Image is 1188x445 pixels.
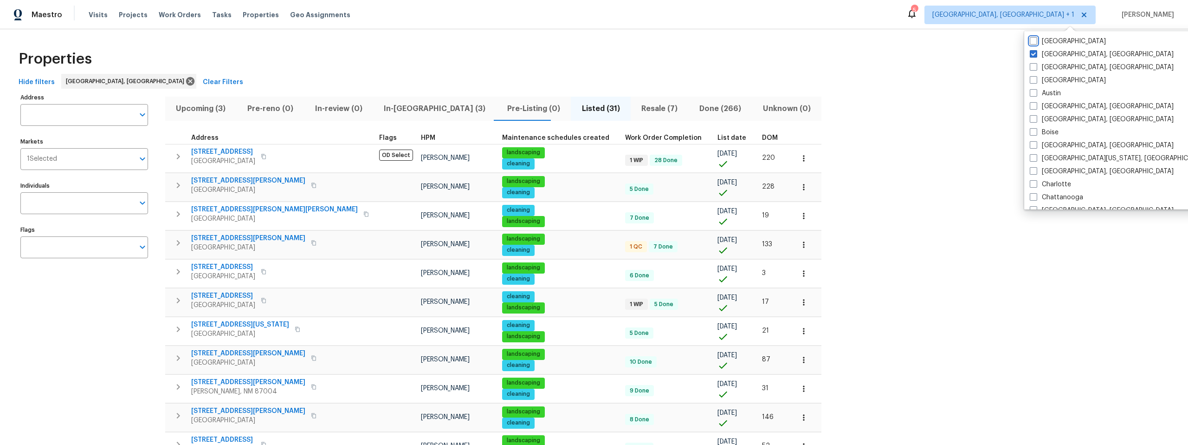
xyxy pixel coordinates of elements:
label: [GEOGRAPHIC_DATA], [GEOGRAPHIC_DATA] [1030,102,1174,111]
span: [GEOGRAPHIC_DATA] [191,358,305,367]
label: Markets [20,139,148,144]
span: cleaning [503,419,534,427]
span: landscaping [503,149,544,157]
span: 28 Done [651,157,681,164]
span: [PERSON_NAME] [421,356,470,363]
span: [PERSON_NAME] [421,212,470,219]
span: 21 [762,327,769,334]
span: [DATE] [717,151,737,157]
span: 133 [762,241,772,248]
label: [GEOGRAPHIC_DATA], [GEOGRAPHIC_DATA] [1030,115,1174,124]
label: Charlotte [1030,180,1071,189]
span: [PERSON_NAME] [421,385,470,392]
span: cleaning [503,160,534,168]
button: Clear Filters [199,74,247,91]
span: [DATE] [717,438,737,445]
span: Unknown (0) [757,102,816,115]
span: [STREET_ADDRESS][PERSON_NAME] [191,176,305,185]
span: [STREET_ADDRESS][PERSON_NAME] [191,406,305,416]
span: landscaping [503,350,544,358]
span: In-[GEOGRAPHIC_DATA] (3) [379,102,491,115]
span: cleaning [503,390,534,398]
span: [PERSON_NAME] [421,155,470,161]
span: 9 Done [626,387,653,395]
span: 6 Done [626,272,653,280]
label: Boise [1030,128,1059,137]
span: Maestro [32,10,62,20]
span: landscaping [503,437,544,445]
span: 17 [762,299,769,305]
span: Upcoming (3) [171,102,231,115]
span: landscaping [503,379,544,387]
span: 220 [762,155,775,161]
span: 8 Done [626,416,653,424]
span: cleaning [503,206,534,214]
button: Open [136,241,149,254]
span: [GEOGRAPHIC_DATA] [191,272,255,281]
span: 7 Done [626,214,653,222]
span: List date [717,135,746,141]
span: Properties [243,10,279,20]
label: [GEOGRAPHIC_DATA], [GEOGRAPHIC_DATA] [1030,63,1174,72]
span: HPM [421,135,435,141]
span: landscaping [503,177,544,185]
span: 10 Done [626,358,656,366]
span: Resale (7) [636,102,683,115]
span: landscaping [503,333,544,340]
span: [GEOGRAPHIC_DATA] [191,329,289,339]
span: landscaping [503,217,544,225]
span: cleaning [503,189,534,196]
span: [STREET_ADDRESS] [191,291,255,301]
span: [PERSON_NAME] [421,299,470,305]
span: Geo Assignments [290,10,350,20]
span: landscaping [503,264,544,272]
label: [GEOGRAPHIC_DATA], [GEOGRAPHIC_DATA] [1030,206,1174,215]
span: 7 Done [650,243,677,251]
span: 1 QC [626,243,646,251]
span: 5 Done [626,329,652,337]
span: landscaping [503,235,544,243]
span: [STREET_ADDRESS] [191,262,255,272]
span: [GEOGRAPHIC_DATA], [GEOGRAPHIC_DATA] + 1 [932,10,1074,20]
label: Flags [20,227,148,233]
span: [DATE] [717,381,737,387]
span: [PERSON_NAME] [421,241,470,248]
span: Hide filters [19,77,55,88]
span: [STREET_ADDRESS][PERSON_NAME] [191,378,305,387]
span: [STREET_ADDRESS][US_STATE] [191,320,289,329]
span: 1 WIP [626,157,647,164]
span: Flags [379,135,397,141]
span: [PERSON_NAME] [421,327,470,334]
span: OD Select [379,150,413,161]
label: Chattanooga [1030,193,1083,202]
span: [GEOGRAPHIC_DATA] [191,416,305,425]
span: Clear Filters [203,77,243,88]
span: Properties [19,54,92,64]
label: [GEOGRAPHIC_DATA], [GEOGRAPHIC_DATA] [1030,167,1174,176]
span: [PERSON_NAME] [421,183,470,190]
label: [GEOGRAPHIC_DATA] [1030,76,1106,85]
span: In-review (0) [310,102,368,115]
span: cleaning [503,293,534,301]
span: cleaning [503,321,534,329]
span: [PERSON_NAME] [421,414,470,420]
span: [GEOGRAPHIC_DATA] [191,214,358,223]
span: [STREET_ADDRESS][PERSON_NAME] [191,349,305,358]
span: 31 [762,385,768,392]
span: [STREET_ADDRESS] [191,435,255,445]
span: [DATE] [717,208,737,215]
span: 1 Selected [27,155,57,163]
label: Individuals [20,183,148,189]
span: Visits [89,10,108,20]
span: cleaning [503,361,534,369]
span: [DATE] [717,294,737,301]
span: [STREET_ADDRESS] [191,147,255,157]
span: Work Order Completion [625,135,702,141]
span: [DATE] [717,179,737,186]
span: [DATE] [717,410,737,416]
button: Open [136,152,149,165]
span: [STREET_ADDRESS][PERSON_NAME] [191,234,305,243]
button: Open [136,196,149,209]
span: Work Orders [159,10,201,20]
div: 5 [911,6,917,15]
